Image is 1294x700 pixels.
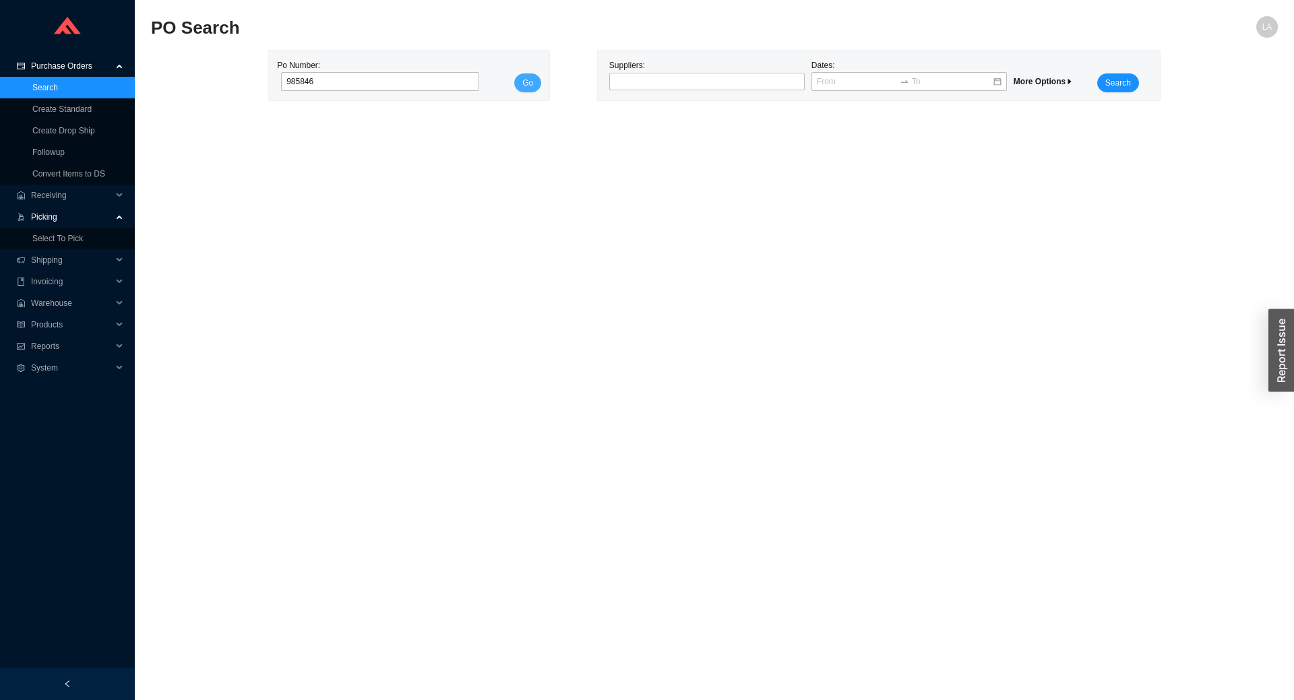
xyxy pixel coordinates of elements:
[31,271,112,292] span: Invoicing
[1066,77,1074,86] span: caret-right
[151,16,996,40] h2: PO Search
[1105,76,1131,90] span: Search
[32,169,105,179] a: Convert Items to DS
[1097,73,1139,92] button: Search
[32,126,95,135] a: Create Drop Ship
[32,83,58,92] a: Search
[277,59,475,92] div: Po Number:
[808,59,1010,92] div: Dates:
[31,314,112,336] span: Products
[817,75,897,88] input: From
[31,55,112,77] span: Purchase Orders
[912,75,992,88] input: To
[31,206,112,228] span: Picking
[31,292,112,314] span: Warehouse
[32,104,92,114] a: Create Standard
[514,73,541,92] button: Go
[31,249,112,271] span: Shipping
[16,364,26,372] span: setting
[32,234,83,243] a: Select To Pick
[522,76,533,90] span: Go
[16,62,26,70] span: credit-card
[900,77,909,86] span: swap-right
[16,321,26,329] span: read
[16,342,26,350] span: fund
[1262,16,1272,38] span: LA
[31,336,112,357] span: Reports
[606,59,808,92] div: Suppliers:
[63,680,71,688] span: left
[32,148,65,157] a: Followup
[31,357,112,379] span: System
[16,278,26,286] span: book
[31,185,112,206] span: Receiving
[900,77,909,86] span: to
[1014,77,1074,86] span: More Options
